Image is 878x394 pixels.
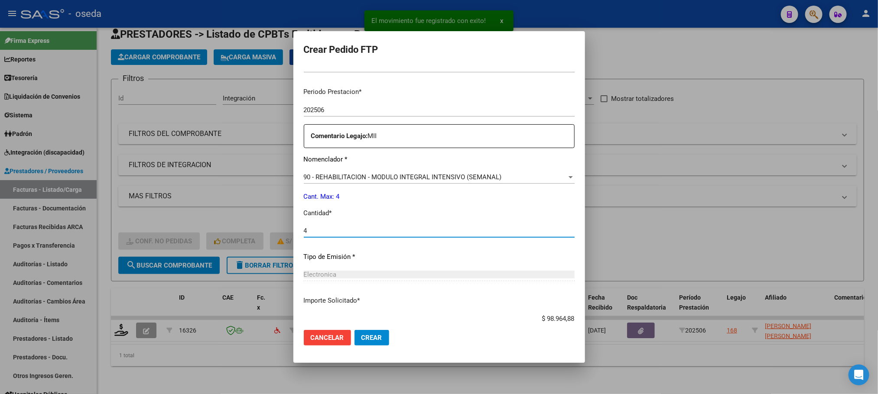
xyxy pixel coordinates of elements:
span: 90 - REHABILITACION - MODULO INTEGRAL INTENSIVO (SEMANAL) [304,173,502,181]
span: Cancelar [311,334,344,342]
button: Crear [354,330,389,346]
p: Periodo Prestacion [304,87,575,97]
p: Nomenclador * [304,155,575,165]
p: Cantidad [304,208,575,218]
p: MII [311,131,574,141]
span: Crear [361,334,382,342]
h2: Crear Pedido FTP [304,42,575,58]
div: Open Intercom Messenger [849,365,869,385]
strong: Comentario Legajo: [311,132,368,140]
button: Cancelar [304,330,351,346]
span: Electronica [304,271,337,278]
p: Cant. Max: 4 [304,192,575,202]
p: Tipo de Emisión * [304,252,575,262]
p: Importe Solicitado [304,296,575,306]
